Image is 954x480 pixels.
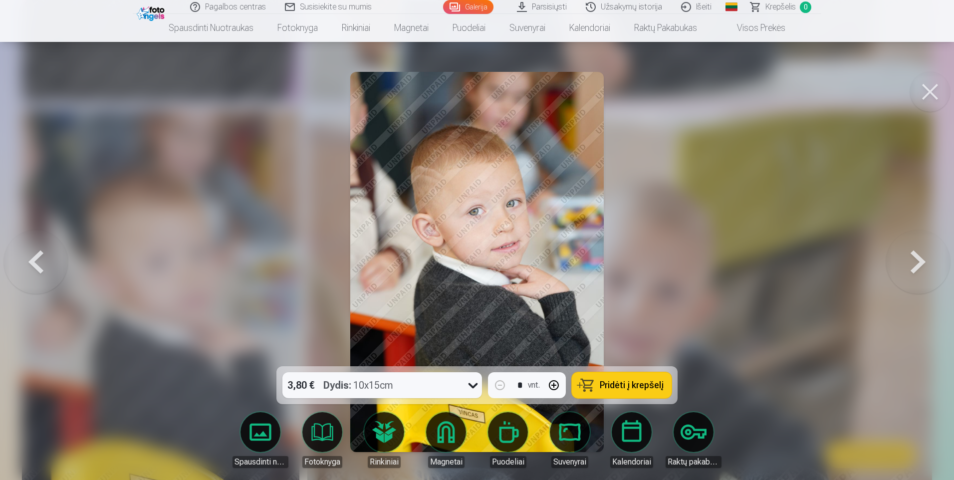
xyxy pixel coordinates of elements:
span: Pridėti į krepšelį [600,381,664,390]
a: Kalendoriai [604,412,660,468]
div: Spausdinti nuotraukas [233,456,288,468]
a: Suvenyrai [542,412,598,468]
a: Magnetai [418,412,474,468]
div: Suvenyrai [551,456,588,468]
button: Pridėti į krepšelį [572,372,672,398]
a: Magnetai [382,14,441,42]
a: Puodeliai [480,412,536,468]
div: Rinkiniai [368,456,401,468]
div: vnt. [528,379,540,391]
a: Suvenyrai [497,14,557,42]
div: Kalendoriai [610,456,653,468]
div: Magnetai [428,456,465,468]
a: Spausdinti nuotraukas [233,412,288,468]
strong: Dydis : [323,378,351,392]
span: Krepšelis [765,1,796,13]
a: Fotoknyga [294,412,350,468]
a: Puodeliai [441,14,497,42]
div: Fotoknyga [302,456,342,468]
a: Rinkiniai [356,412,412,468]
img: /fa2 [137,4,167,21]
a: Fotoknyga [265,14,330,42]
a: Kalendoriai [557,14,622,42]
a: Visos prekės [709,14,797,42]
div: Raktų pakabukas [666,456,721,468]
div: 3,80 € [282,372,319,398]
div: 10x15cm [323,372,393,398]
a: Spausdinti nuotraukas [157,14,265,42]
span: 0 [800,1,811,13]
a: Raktų pakabukas [622,14,709,42]
a: Rinkiniai [330,14,382,42]
a: Raktų pakabukas [666,412,721,468]
div: Puodeliai [490,456,526,468]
